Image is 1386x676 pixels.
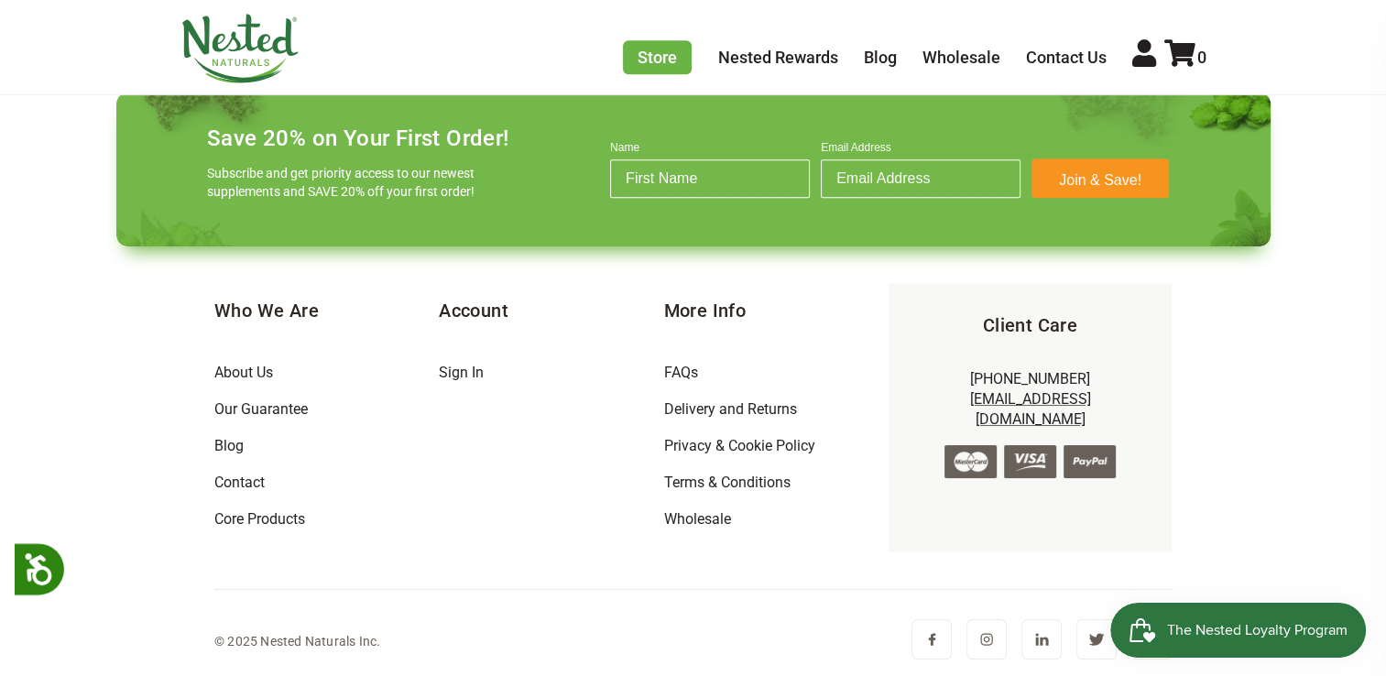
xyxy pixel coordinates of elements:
[439,364,484,381] a: Sign In
[663,400,796,418] a: Delivery and Returns
[214,400,308,418] a: Our Guarantee
[1197,48,1206,67] span: 0
[180,14,300,83] img: Nested Naturals
[663,474,790,491] a: Terms & Conditions
[207,164,482,201] p: Subscribe and get priority access to our newest supplements and SAVE 20% off your first order!
[214,630,380,652] div: © 2025 Nested Naturals Inc.
[969,390,1090,428] a: [EMAIL_ADDRESS][DOMAIN_NAME]
[610,141,810,159] label: Name
[214,510,305,528] a: Core Products
[918,312,1142,338] h5: Client Care
[623,40,692,74] a: Store
[663,510,730,528] a: Wholesale
[207,125,509,151] h4: Save 20% on Your First Order!
[1164,48,1206,67] a: 0
[663,298,888,323] h5: More Info
[214,474,265,491] a: Contact
[1031,158,1169,198] button: Join & Save!
[663,364,697,381] a: FAQs
[214,437,244,454] a: Blog
[214,298,439,323] h5: Who We Are
[718,48,838,67] a: Nested Rewards
[864,48,897,67] a: Blog
[663,437,814,454] a: Privacy & Cookie Policy
[922,48,1000,67] a: Wholesale
[944,445,1116,478] img: credit-cards.png
[439,298,663,323] h5: Account
[821,159,1020,198] input: Email Address
[610,159,810,198] input: First Name
[214,364,273,381] a: About Us
[970,370,1090,387] a: [PHONE_NUMBER]
[1026,48,1107,67] a: Contact Us
[1110,603,1368,658] iframe: Button to open loyalty program pop-up
[821,141,1020,159] label: Email Address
